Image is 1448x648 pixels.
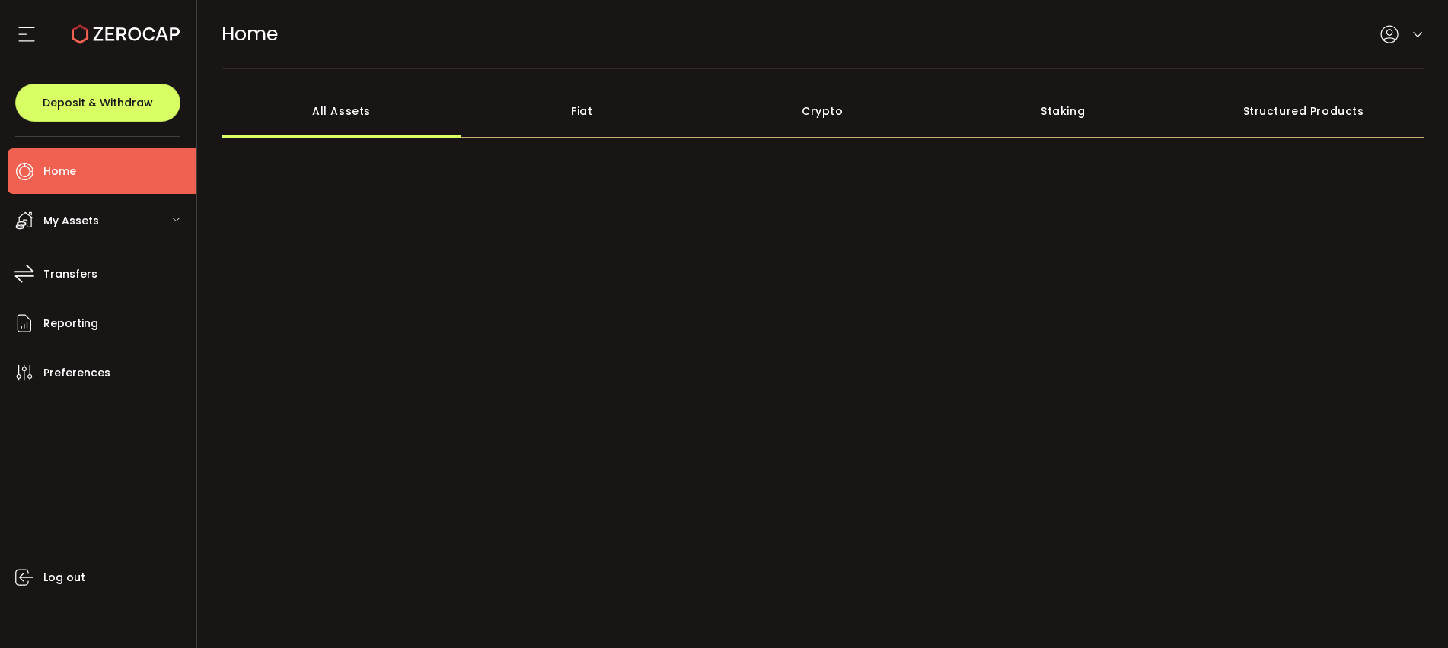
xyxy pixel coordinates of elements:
div: Fiat [461,84,702,138]
div: Structured Products [1183,84,1424,138]
span: Reporting [43,313,98,335]
span: Transfers [43,263,97,285]
span: Home [43,160,76,183]
div: Staking [942,84,1183,138]
div: All Assets [222,84,462,138]
span: My Assets [43,210,99,232]
button: Deposit & Withdraw [15,84,180,122]
span: Preferences [43,362,110,384]
span: Home [222,21,278,47]
span: Log out [43,567,85,589]
span: Deposit & Withdraw [43,97,153,108]
div: Crypto [702,84,942,138]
